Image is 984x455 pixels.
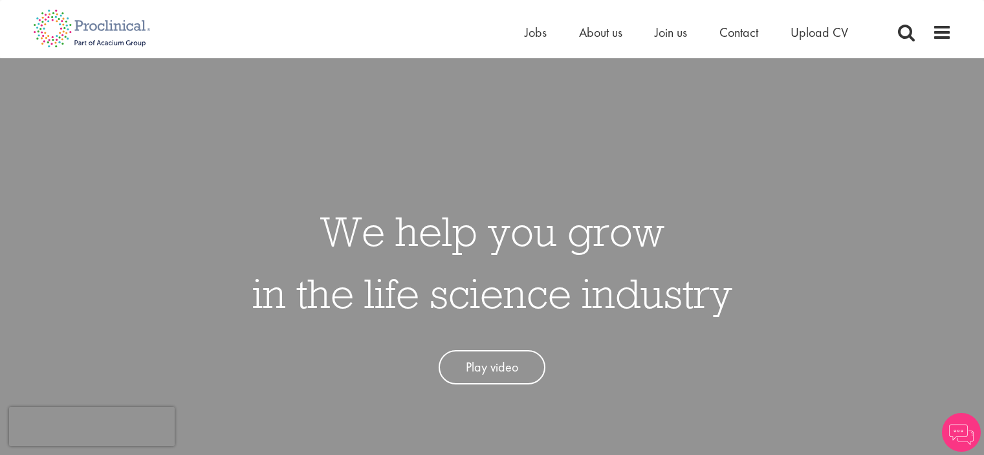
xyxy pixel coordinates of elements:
h1: We help you grow in the life science industry [252,200,732,324]
img: Chatbot [942,413,981,452]
a: Contact [719,24,758,41]
a: Upload CV [791,24,848,41]
a: Join us [655,24,687,41]
a: Jobs [525,24,547,41]
a: About us [579,24,622,41]
a: Play video [439,350,545,384]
